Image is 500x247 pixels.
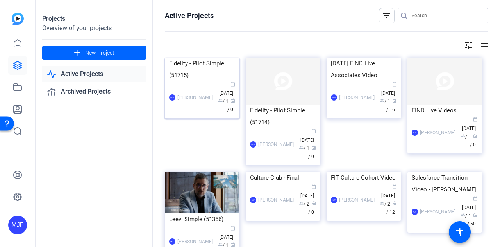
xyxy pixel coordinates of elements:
[42,84,146,100] a: Archived Projects
[412,209,418,215] div: MJF
[230,226,235,231] span: calendar_today
[177,94,213,101] div: [PERSON_NAME]
[258,141,294,148] div: [PERSON_NAME]
[230,82,235,87] span: calendar_today
[467,213,478,227] span: / 50
[412,130,418,136] div: MJF
[331,172,397,184] div: FIT Culture Cohort Video
[380,201,384,206] span: group
[412,172,478,195] div: Salesforce Transition Video - [PERSON_NAME]
[470,134,478,148] span: / 0
[331,197,337,203] div: LW
[308,201,316,215] span: / 0
[85,49,114,57] span: New Project
[250,172,316,184] div: Culture Club - Final
[258,196,294,204] div: [PERSON_NAME]
[250,105,316,128] div: Fidelity - Pilot Simple (51714)
[299,201,309,207] span: / 2
[311,184,316,189] span: calendar_today
[218,242,223,247] span: group
[299,201,304,206] span: group
[464,40,473,50] mat-icon: tune
[12,13,24,25] img: blue-gradient.svg
[339,94,375,101] div: [PERSON_NAME]
[473,196,478,201] span: calendar_today
[392,98,397,103] span: radio
[462,197,478,210] span: [DATE]
[461,213,465,217] span: group
[165,11,214,20] h1: Active Projects
[380,201,390,207] span: / 2
[380,98,384,103] span: group
[412,11,482,20] input: Search
[412,105,478,116] div: FIND Live Videos
[479,40,488,50] mat-icon: list
[42,23,146,33] div: Overview of your projects
[227,99,235,112] span: / 0
[8,216,27,234] div: MJF
[230,242,235,247] span: radio
[420,129,455,137] div: [PERSON_NAME]
[42,14,146,23] div: Projects
[311,145,316,150] span: radio
[311,129,316,133] span: calendar_today
[380,99,390,104] span: / 1
[420,208,455,216] div: [PERSON_NAME]
[72,48,82,58] mat-icon: add
[169,94,175,101] div: MJF
[300,185,316,198] span: [DATE]
[455,227,464,237] mat-icon: accessibility
[461,133,465,138] span: group
[299,146,309,151] span: / 1
[218,99,229,104] span: / 1
[392,82,397,87] span: calendar_today
[177,238,213,245] div: [PERSON_NAME]
[381,185,397,198] span: [DATE]
[473,213,478,217] span: radio
[331,94,337,101] div: MJF
[169,213,235,225] div: Leevi Simple (51356)
[42,46,146,60] button: New Project
[218,98,223,103] span: group
[169,238,175,245] div: MJF
[392,184,397,189] span: calendar_today
[339,196,375,204] div: [PERSON_NAME]
[299,145,304,150] span: group
[250,141,256,148] div: MJF
[311,201,316,206] span: radio
[250,197,256,203] div: LW
[169,58,235,81] div: Fidelity - Pilot Simple (51715)
[461,134,471,139] span: / 1
[42,66,146,82] a: Active Projects
[308,146,316,159] span: / 0
[382,11,391,20] mat-icon: filter_list
[473,133,478,138] span: radio
[473,117,478,122] span: calendar_today
[392,201,397,206] span: radio
[331,58,397,81] div: [DATE] FIND Live Associates Video
[230,98,235,103] span: radio
[461,213,471,218] span: / 1
[386,201,397,215] span: / 12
